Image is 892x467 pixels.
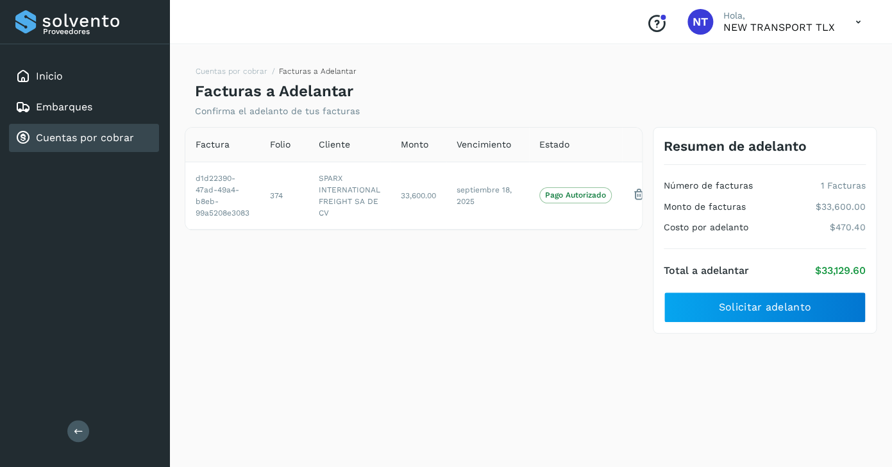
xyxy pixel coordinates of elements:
[9,124,159,152] div: Cuentas por cobrar
[9,93,159,121] div: Embarques
[319,138,350,151] span: Cliente
[260,162,308,229] td: 374
[830,222,866,233] p: $470.40
[279,67,357,76] span: Facturas a Adelantar
[308,162,391,229] td: SPARX INTERNATIONAL FREIGHT SA DE CV
[270,138,290,151] span: Folio
[664,201,746,212] h4: Monto de facturas
[723,10,835,21] p: Hola,
[195,82,353,101] h4: Facturas a Adelantar
[664,180,753,191] h4: Número de facturas
[196,67,267,76] a: Cuentas por cobrar
[664,138,807,154] h3: Resumen de adelanto
[816,201,866,212] p: $33,600.00
[539,138,569,151] span: Estado
[43,27,154,36] p: Proveedores
[545,191,606,200] p: Pago Autorizado
[821,180,866,191] p: 1 Facturas
[457,185,512,206] span: septiembre 18, 2025
[185,162,260,229] td: d1d22390-47ad-49a4-b8eb-99a5208e3083
[664,264,749,276] h4: Total a adelantar
[664,292,866,323] button: Solicitar adelanto
[36,132,134,144] a: Cuentas por cobrar
[815,264,866,276] p: $33,129.60
[723,21,835,33] p: NEW TRANSPORT TLX
[401,191,436,200] span: 33,600.00
[401,138,428,151] span: Monto
[9,62,159,90] div: Inicio
[196,138,230,151] span: Factura
[195,106,360,117] p: Confirma el adelanto de tus facturas
[36,101,92,113] a: Embarques
[195,65,357,82] nav: breadcrumb
[36,70,63,82] a: Inicio
[718,300,811,314] span: Solicitar adelanto
[664,222,748,233] h4: Costo por adelanto
[457,138,511,151] span: Vencimiento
